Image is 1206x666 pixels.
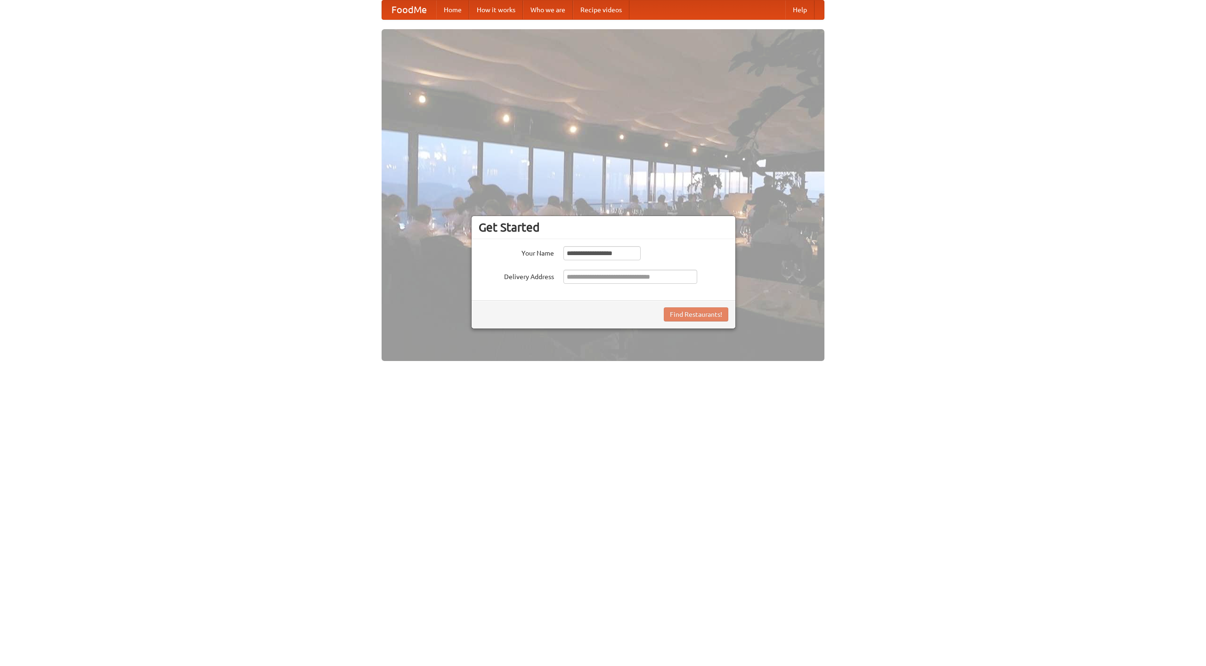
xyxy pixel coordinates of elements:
label: Your Name [479,246,554,258]
a: Home [436,0,469,19]
a: Recipe videos [573,0,629,19]
button: Find Restaurants! [664,307,728,321]
a: How it works [469,0,523,19]
a: Help [785,0,815,19]
a: FoodMe [382,0,436,19]
a: Who we are [523,0,573,19]
label: Delivery Address [479,270,554,281]
h3: Get Started [479,220,728,234]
